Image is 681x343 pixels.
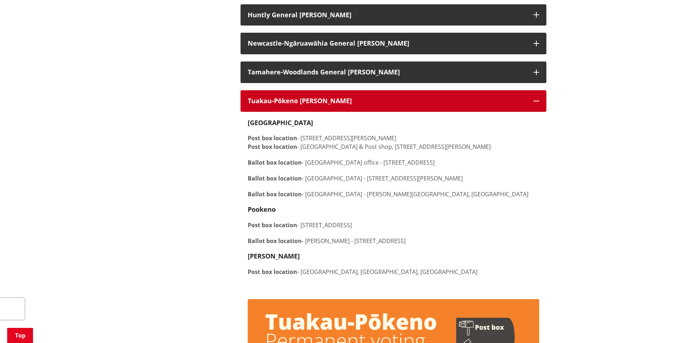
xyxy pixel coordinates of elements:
iframe: Messenger Launcher [648,313,674,339]
strong: Ballot box location [248,237,302,245]
h3: Tuakau-Pōkeno [PERSON_NAME] [248,97,526,105]
button: Newcastle-Ngāruawāhia General [PERSON_NAME] [241,33,546,54]
button: Huntly General [PERSON_NAME] [241,4,546,26]
strong: Ballot box location [248,159,302,166]
strong: [GEOGRAPHIC_DATA] [248,118,313,127]
strong: Ballot box location [248,174,302,182]
p: - [PERSON_NAME] - [STREET_ADDRESS] [248,237,539,245]
p: - [GEOGRAPHIC_DATA], [GEOGRAPHIC_DATA], [GEOGRAPHIC_DATA] [248,267,539,276]
h3: Huntly General [PERSON_NAME] [248,12,526,19]
button: Tamahere-Woodlands General [PERSON_NAME] [241,61,546,83]
strong: Ballot box location [248,190,302,198]
p: - [GEOGRAPHIC_DATA] - [PERSON_NAME][GEOGRAPHIC_DATA], [GEOGRAPHIC_DATA] [248,190,539,198]
strong: Post box location [248,143,297,151]
a: Top [7,328,33,343]
strong: Newcastle-Ngāruawāhia General [PERSON_NAME] [248,39,409,47]
strong: Tamahere-Woodlands General [PERSON_NAME] [248,68,400,76]
p: - [STREET_ADDRESS] [248,221,539,229]
strong: Post box location [248,221,297,229]
strong: Post box location [248,268,297,276]
strong: [PERSON_NAME] [248,252,300,260]
strong: Pookeno [248,205,276,214]
p: - [STREET_ADDRESS][PERSON_NAME] - [GEOGRAPHIC_DATA] & Post shop, [STREET_ADDRESS][PERSON_NAME] [248,134,539,151]
strong: Post box location [248,134,297,142]
p: - [GEOGRAPHIC_DATA] - [STREET_ADDRESS][PERSON_NAME] [248,174,539,183]
p: - [GEOGRAPHIC_DATA] office - [STREET_ADDRESS] [248,158,539,167]
button: Tuakau-Pōkeno [PERSON_NAME] [241,90,546,112]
